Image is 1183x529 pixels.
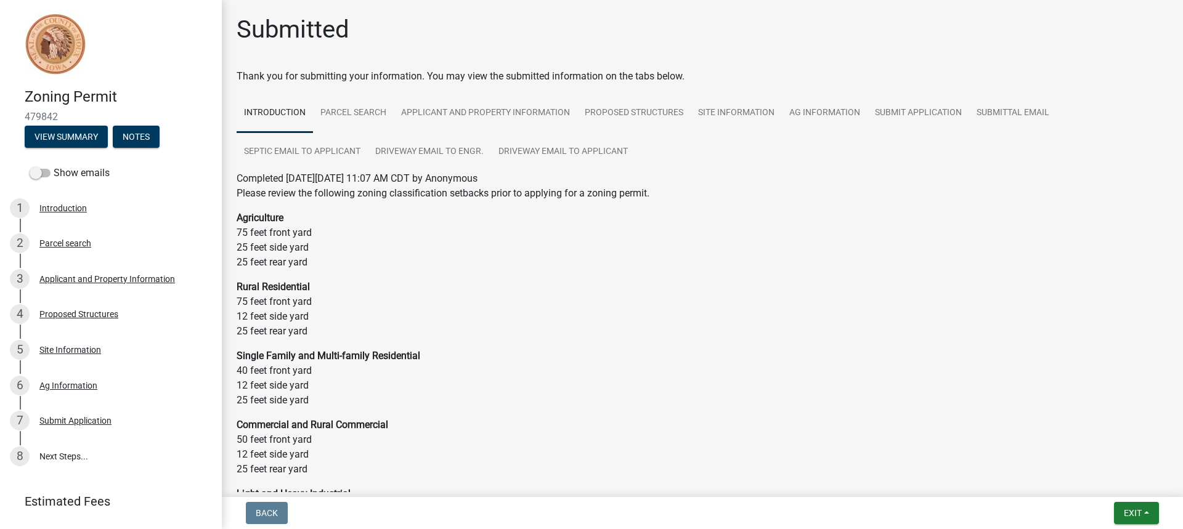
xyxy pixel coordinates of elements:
[256,508,278,518] span: Back
[237,280,1168,339] p: 75 feet front yard 12 feet side yard 25 feet rear yard
[237,172,478,184] span: Completed [DATE][DATE] 11:07 AM CDT by Anonymous
[237,94,313,133] a: Introduction
[237,186,1168,201] p: Please review the following zoning classification setbacks prior to applying for a zoning permit.
[25,88,212,106] h4: Zoning Permit
[39,381,97,390] div: Ag Information
[237,211,1168,270] p: 75 feet front yard 25 feet side yard 25 feet rear yard
[237,488,351,499] strong: Light and Heavy Industrial
[577,94,691,133] a: Proposed Structures
[10,446,30,466] div: 8
[237,349,1168,408] p: 40 feet front yard 12 feet side yard 25 feet side yard
[394,94,577,133] a: Applicant and Property Information
[113,132,160,142] wm-modal-confirm: Notes
[237,69,1168,84] div: Thank you for submitting your information. You may view the submitted information on the tabs below.
[368,132,491,172] a: Driveway Email to Engr.
[39,239,91,248] div: Parcel search
[237,132,368,172] a: Septic Email to Applicant
[25,126,108,148] button: View Summary
[691,94,782,133] a: Site Information
[10,340,30,360] div: 5
[10,198,30,218] div: 1
[1124,508,1142,518] span: Exit
[237,212,283,224] strong: Agriculture
[237,15,349,44] h1: Submitted
[39,310,118,318] div: Proposed Structures
[10,376,30,395] div: 6
[246,502,288,524] button: Back
[782,94,868,133] a: Ag Information
[39,275,175,283] div: Applicant and Property Information
[1114,502,1159,524] button: Exit
[30,166,110,180] label: Show emails
[39,416,112,425] div: Submit Application
[868,94,969,133] a: Submit Application
[39,345,101,354] div: Site Information
[10,269,30,289] div: 3
[969,94,1057,133] a: Submittal Email
[25,111,197,123] span: 479842
[10,304,30,324] div: 4
[491,132,635,172] a: Driveway Email to Applicant
[237,350,420,361] strong: Single Family and Multi-family Residential
[25,132,108,142] wm-modal-confirm: Summary
[10,489,202,514] a: Estimated Fees
[237,281,310,293] strong: Rural Residential
[237,419,388,430] strong: Commercial and Rural Commercial
[237,418,1168,477] p: 50 feet front yard 12 feet side yard 25 feet rear yard
[39,204,87,212] div: Introduction
[25,13,86,75] img: Sioux County, Iowa
[10,411,30,430] div: 7
[10,233,30,253] div: 2
[113,126,160,148] button: Notes
[313,94,394,133] a: Parcel search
